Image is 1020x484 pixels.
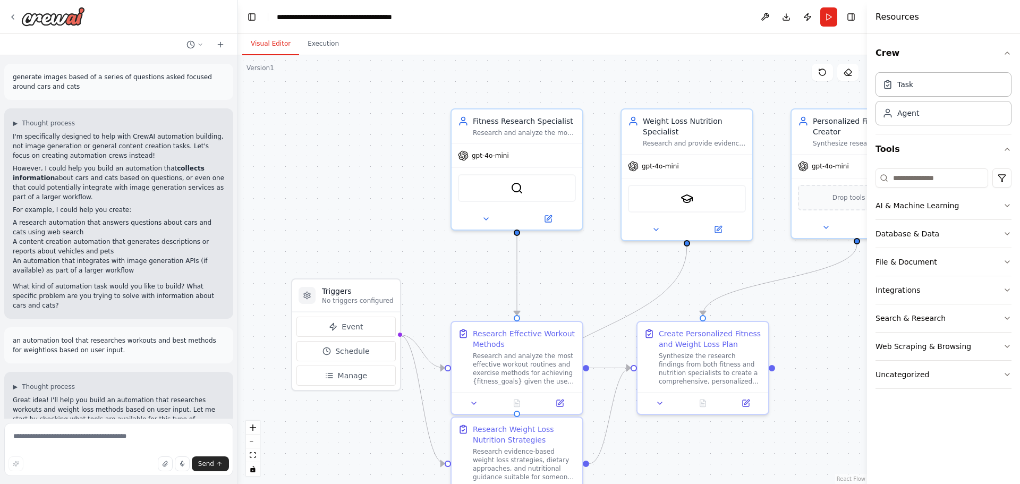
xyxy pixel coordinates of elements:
[472,151,509,160] span: gpt-4o-mini
[335,346,369,356] span: Schedule
[875,313,946,324] div: Search & Research
[875,285,920,295] div: Integrations
[541,397,578,410] button: Open in side panel
[246,448,260,462] button: fit view
[13,282,225,310] p: What kind of automation task would you like to build? What specific problem are you trying to sol...
[246,421,260,476] div: React Flow controls
[875,361,1011,388] button: Uncategorized
[643,116,746,137] div: Weight Loss Nutrition Specialist
[875,228,939,239] div: Database & Data
[473,424,576,445] div: Research Weight Loss Nutrition Strategies
[875,248,1011,276] button: File & Document
[473,116,576,126] div: Fitness Research Specialist
[512,247,692,411] g: Edge from 1e37f2f9-a872-42f5-82ef-33cff866d341 to 2fd9a322-c8b8-4267-9bd8-e0c20840be7f
[296,317,396,337] button: Event
[518,213,578,225] button: Open in side panel
[13,218,225,237] li: A research automation that answers questions about cars and cats using web search
[495,397,540,410] button: No output available
[875,369,929,380] div: Uncategorized
[322,286,394,296] h3: Triggers
[175,456,190,471] button: Click to speak your automation idea
[688,223,748,236] button: Open in side panel
[296,341,396,361] button: Schedule
[875,134,1011,164] button: Tools
[875,68,1011,134] div: Crew
[837,476,865,482] a: React Flow attribution
[875,38,1011,68] button: Crew
[858,221,918,234] button: Open in side panel
[844,10,858,24] button: Hide right sidebar
[13,119,75,128] button: ▶Thought process
[296,366,396,386] button: Manage
[681,192,693,205] img: SerplyScholarSearchTool
[13,72,225,91] p: generate images based of a series of questions asked focused around cars and cats
[698,244,862,315] g: Edge from 0d493402-bcff-413a-80e3-272f0fa7b8ba to fd1cac70-3173-42ca-8dfb-885e8c2767c3
[897,108,919,118] div: Agent
[13,256,225,275] li: An automation that integrates with image generation APIs (if available) as part of a larger workflow
[875,304,1011,332] button: Search & Research
[727,397,764,410] button: Open in side panel
[643,139,746,148] div: Research and provide evidence-based weight loss strategies, dietary approaches, and nutritional g...
[832,192,882,203] span: Drop tools here
[589,363,631,469] g: Edge from 2fd9a322-c8b8-4267-9bd8-e0c20840be7f to fd1cac70-3173-42ca-8dfb-885e8c2767c3
[22,119,75,128] span: Thought process
[875,276,1011,304] button: Integrations
[338,370,368,381] span: Manage
[636,321,769,415] div: Create Personalized Fitness and Weight Loss PlanSynthesize the research findings from both fitnes...
[512,236,522,315] g: Edge from d8c76f55-d88b-4507-af8d-d9969ccad6e7 to aace344d-99d6-404d-8d1f-6bb2d902151e
[659,352,762,386] div: Synthesize the research findings from both fitness and nutrition specialists to create a comprehe...
[642,162,679,171] span: gpt-4o-mini
[242,33,299,55] button: Visual Editor
[21,7,85,26] img: Logo
[620,108,753,241] div: Weight Loss Nutrition SpecialistResearch and provide evidence-based weight loss strategies, dieta...
[13,336,225,355] p: an automation tool that researches workouts and best methods for weightloss based on user input.
[813,116,916,137] div: Personalized Fitness Plan Creator
[813,139,916,148] div: Synthesize research findings from fitness and nutrition specialists to create a comprehensive, pe...
[13,205,225,215] p: For example, I could help you create:
[812,162,849,171] span: gpt-4o-mini
[875,257,937,267] div: File & Document
[450,321,583,415] div: Research Effective Workout MethodsResearch and analyze the most effective workout routines and ex...
[13,119,18,128] span: ▶
[399,329,445,469] g: Edge from triggers to 2fd9a322-c8b8-4267-9bd8-e0c20840be7f
[246,435,260,448] button: zoom out
[790,108,923,239] div: Personalized Fitness Plan CreatorSynthesize research findings from fitness and nutrition speciali...
[473,328,576,350] div: Research Effective Workout Methods
[198,460,214,468] span: Send
[13,132,225,160] p: I'm specifically designed to help with CrewAI automation building, not image generation or genera...
[246,64,274,72] div: Version 1
[158,456,173,471] button: Upload files
[875,192,1011,219] button: AI & Machine Learning
[875,220,1011,248] button: Database & Data
[192,456,229,471] button: Send
[875,11,919,23] h4: Resources
[182,38,208,51] button: Switch to previous chat
[875,341,971,352] div: Web Scraping & Browsing
[13,383,75,391] button: ▶Thought process
[322,296,394,305] p: No triggers configured
[875,164,1011,397] div: Tools
[450,108,583,231] div: Fitness Research SpecialistResearch and analyze the most effective workout routines and exercise ...
[473,447,576,481] div: Research evidence-based weight loss strategies, dietary approaches, and nutritional guidance suit...
[897,79,913,90] div: Task
[589,363,631,373] g: Edge from aace344d-99d6-404d-8d1f-6bb2d902151e to fd1cac70-3173-42ca-8dfb-885e8c2767c3
[399,329,445,373] g: Edge from triggers to aace344d-99d6-404d-8d1f-6bb2d902151e
[13,383,18,391] span: ▶
[246,462,260,476] button: toggle interactivity
[473,129,576,137] div: Research and analyze the most effective workout routines and exercise methods based on {fitness_g...
[473,352,576,386] div: Research and analyze the most effective workout routines and exercise methods for achieving {fitn...
[511,182,523,194] img: SerperDevTool
[875,333,1011,360] button: Web Scraping & Browsing
[22,383,75,391] span: Thought process
[659,328,762,350] div: Create Personalized Fitness and Weight Loss Plan
[13,164,225,202] p: However, I could help you build an automation that about cars and cats based on questions, or eve...
[8,456,23,471] button: Improve this prompt
[13,395,225,434] p: Great idea! I'll help you build an automation that researches workouts and weight loss methods ba...
[244,10,259,24] button: Hide left sidebar
[212,38,229,51] button: Start a new chat
[681,397,726,410] button: No output available
[13,237,225,256] li: A content creation automation that generates descriptions or reports about vehicles and pets
[299,33,347,55] button: Execution
[246,421,260,435] button: zoom in
[291,278,401,391] div: TriggersNo triggers configuredEventScheduleManage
